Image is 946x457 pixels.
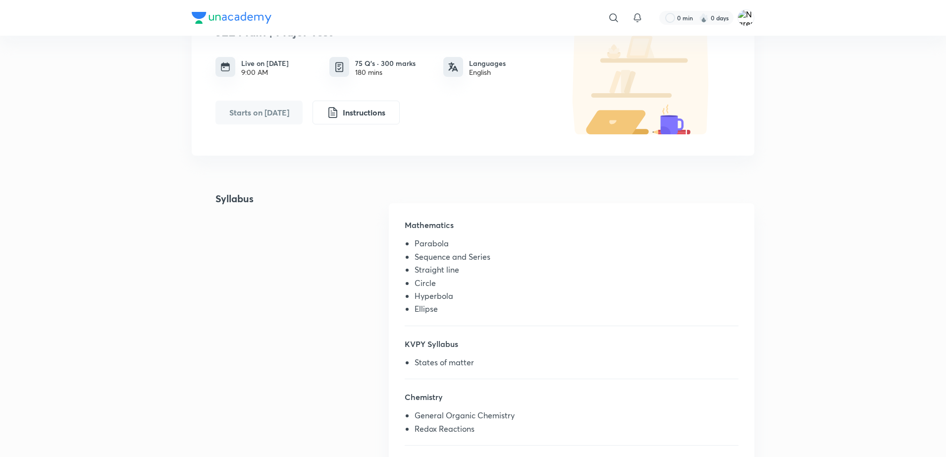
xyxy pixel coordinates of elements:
img: timing [220,62,230,72]
img: languages [448,62,458,72]
li: Parabola [415,239,738,252]
button: Starts on Sept 14 [215,101,303,124]
h5: Chemistry [405,391,738,411]
h3: JEE Main | Major Test [215,25,547,39]
img: instruction [327,107,339,118]
div: 180 mins [355,68,416,76]
li: Redox Reactions [415,424,738,437]
img: streak [699,13,709,23]
h6: Languages [469,58,506,68]
li: Circle [415,279,738,291]
button: Instructions [313,101,400,124]
li: Ellipse [415,304,738,317]
img: quiz info [333,61,346,73]
li: States of matter [415,358,738,371]
h6: 75 Q’s · 300 marks [355,58,416,68]
li: Sequence and Series [415,252,738,265]
img: Naresh Kumar [737,9,754,26]
li: Straight line [415,265,738,278]
li: General Organic Chemistry [415,411,738,424]
img: default [552,5,731,134]
h5: Mathematics [405,219,738,239]
div: 9:00 AM [241,68,289,76]
li: Hyperbola [415,291,738,304]
div: English [469,68,506,76]
h5: KVPY Syllabus [405,338,738,358]
img: Company Logo [192,12,271,24]
h6: Live on [DATE] [241,58,289,68]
